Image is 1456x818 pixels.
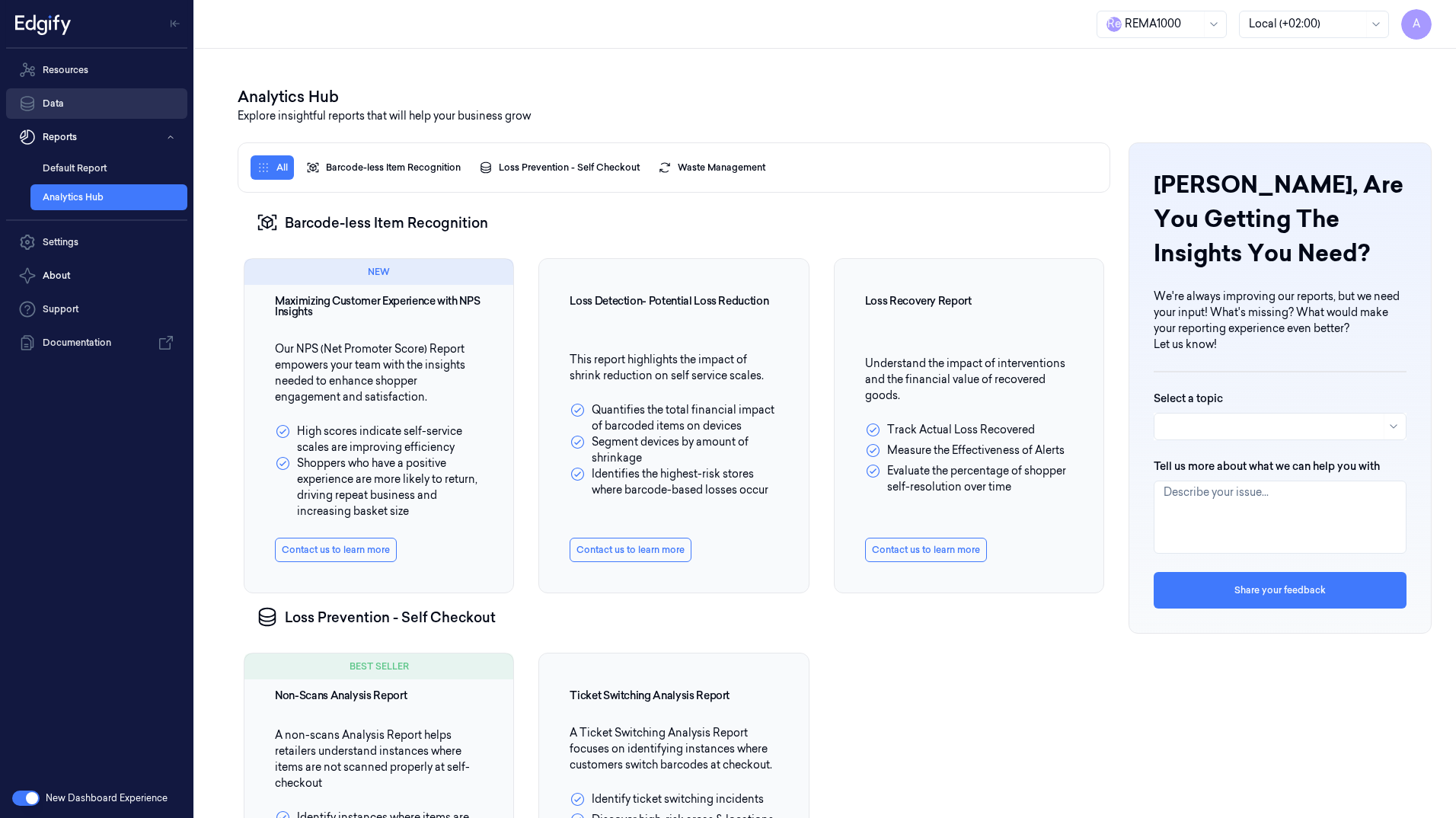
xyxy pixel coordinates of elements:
p: We're always improving our reports, but we need your input! What's missing? What would make your ... [1154,289,1407,337]
div: Non-Scans Analysis Report [275,690,483,701]
span: R e [1106,17,1122,32]
a: Analytics Hub [30,184,187,210]
button: Contact us to learn more [275,538,397,562]
div: Understand the impact of interventions and the financial value of recovered goods. [865,356,1073,495]
p: Let us know! [1154,337,1407,353]
p: Explore insightful reports that will help your business grow [238,108,1413,124]
div: Maximizing Customer Experience with NPS Insights [275,296,483,317]
button: About [6,260,187,291]
button: Loss Prevention - Self Checkout [473,155,646,180]
div: [PERSON_NAME] , Are you getting the insights you need? [1154,168,1407,270]
div: Shoppers who have a positive experience are more likely to return, driving repeat business and in... [275,455,483,519]
a: Settings [6,227,187,257]
div: Loss Detection- Potential Loss Reduction [570,296,777,306]
div: Barcode-less Item Recognition [238,193,1110,252]
div: Identify ticket switching incidents [570,791,764,807]
div: Ticket Switching Analysis Report [570,690,777,701]
div: Analytics Hub [238,85,1413,108]
button: A [1401,9,1432,40]
div: Loss Recovery Report [865,296,1073,306]
div: Segment devices by amount of shrinkage [570,434,777,466]
button: Reports [6,122,187,152]
div: Our NPS (Net Promoter Score) Report empowers your team with the insights needed to enhance shoppe... [275,341,483,519]
div: Evaluate the percentage of shopper self-resolution over time [865,463,1073,495]
a: Support [6,294,187,324]
label: Select a topic [1154,391,1223,406]
div: Measure the Effectiveness of Alerts [865,443,1065,459]
label: Tell us more about what we can help you with [1154,459,1380,474]
button: Waste Management [652,155,771,180]
div: This report highlights the impact of shrink reduction on self service scales. [570,352,777,498]
button: Contact us to learn more [865,538,987,562]
button: Barcode-less Item Recognition [300,155,467,180]
a: Data [6,88,187,119]
a: Default Report [30,155,187,181]
div: Identifies the highest-risk stores where barcode-based losses occur [570,466,777,498]
button: Contact us to learn more [570,538,691,562]
button: Toggle Navigation [163,11,187,36]
div: Loss Prevention - Self Checkout [238,587,1110,647]
div: Quantifies the total financial impact of barcoded items on devices [570,402,777,434]
a: Documentation [6,328,187,358]
div: BEST SELLER [244,653,513,679]
a: Resources [6,55,187,85]
div: High scores indicate self-service scales are improving efficiency [275,423,483,455]
button: All [251,155,294,180]
button: Share your feedback [1154,572,1407,609]
div: Track Actual Loss Recovered [865,422,1035,438]
div: NEW [244,259,513,285]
